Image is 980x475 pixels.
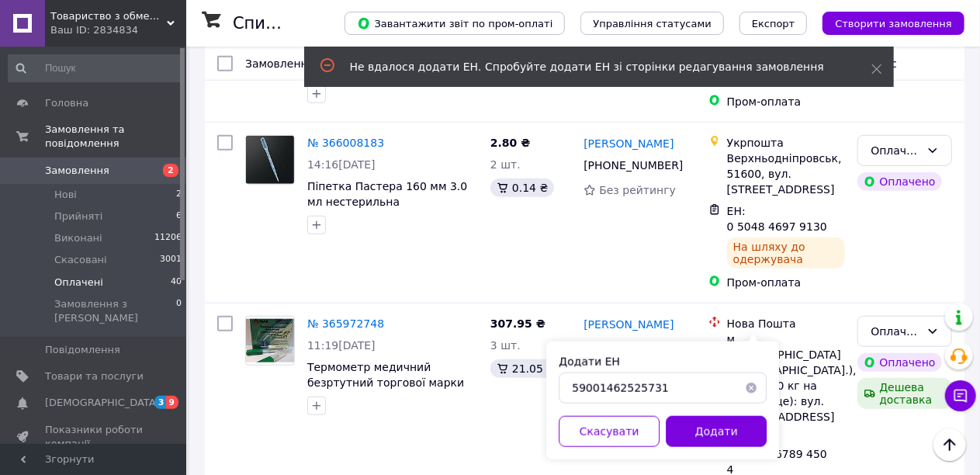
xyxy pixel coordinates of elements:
[666,416,767,447] button: Додати
[583,340,683,352] span: [PHONE_NUMBER]
[599,184,676,196] span: Без рейтингу
[345,12,565,35] button: Завантажити звіт по пром-оплаті
[160,253,182,267] span: 3001
[727,331,846,425] div: м. [GEOGRAPHIC_DATA] ([GEOGRAPHIC_DATA].), №4 (до 30 кг на одне місце): вул. [STREET_ADDRESS]
[583,136,674,151] a: [PERSON_NAME]
[50,23,186,37] div: Ваш ID: 2834834
[176,188,182,202] span: 2
[871,323,920,340] div: Оплачено
[822,12,964,35] button: Створити замовлення
[54,297,176,325] span: Замовлення з [PERSON_NAME]
[307,180,467,208] a: Піпетка Пастера 160 мм 3.0 мл нестерильна
[727,237,846,269] div: На шляху до одержувача
[752,18,795,29] span: Експорт
[357,16,552,30] span: Завантажити звіт по пром-оплаті
[727,151,846,197] div: Верхньодніпровськ, 51600, вул. [STREET_ADDRESS]
[245,57,314,70] span: Замовлення
[945,380,976,411] button: Чат з покупцем
[171,276,182,290] span: 40
[727,316,846,331] div: Нова Пошта
[857,172,941,191] div: Оплачено
[580,12,724,35] button: Управління статусами
[154,396,167,409] span: 3
[307,137,384,149] a: № 366008183
[857,353,941,372] div: Оплачено
[490,158,521,171] span: 2 шт.
[233,14,390,33] h1: Список замовлень
[727,94,846,109] div: Пром-оплата
[739,12,808,35] button: Експорт
[45,396,160,410] span: [DEMOGRAPHIC_DATA]
[45,369,144,383] span: Товари та послуги
[727,205,827,233] span: ЕН: 0 5048 4697 9130
[307,317,384,330] a: № 365972748
[350,59,833,75] div: Не вдалося додати ЕН. Спробуйте додати ЕН зі сторінки редагування замовлення
[490,137,530,149] span: 2.80 ₴
[176,210,182,224] span: 6
[727,135,846,151] div: Укрпошта
[727,275,846,290] div: Пром-оплата
[176,297,182,325] span: 0
[490,339,521,352] span: 3 шт.
[490,179,554,197] div: 0.14 ₴
[163,164,178,177] span: 2
[246,319,294,362] img: Фото товару
[50,9,167,23] span: Товариство з обмеженою відповідальністю "МТВ - ФАРМ"
[54,276,103,290] span: Оплачені
[245,316,295,366] a: Фото товару
[245,135,295,185] a: Фото товару
[54,231,102,245] span: Виконані
[559,355,620,368] label: Додати ЕН
[154,231,182,245] span: 11206
[45,123,186,151] span: Замовлення та повідомлення
[8,54,183,82] input: Пошук
[54,253,107,267] span: Скасовані
[45,423,144,451] span: Показники роботи компанії
[45,96,88,110] span: Головна
[736,373,767,404] button: Очистить
[45,164,109,178] span: Замовлення
[593,18,712,29] span: Управління статусами
[857,378,952,409] div: Дешева доставка
[559,416,660,447] button: Скасувати
[54,210,102,224] span: Прийняті
[307,361,464,404] a: Термометр медичний безртутний торгової марки IGAR
[307,339,376,352] span: 11:19[DATE]
[166,396,178,409] span: 9
[583,317,674,332] a: [PERSON_NAME]
[246,136,294,184] img: Фото товару
[583,159,683,172] span: [PHONE_NUMBER]
[307,158,376,171] span: 14:16[DATE]
[807,16,964,29] a: Створити замовлення
[933,428,966,461] button: Наверх
[871,142,920,159] div: Оплачено
[490,317,545,330] span: 307.95 ₴
[490,359,561,378] div: 21.05 ₴
[835,18,952,29] span: Створити замовлення
[45,343,120,357] span: Повідомлення
[54,188,77,202] span: Нові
